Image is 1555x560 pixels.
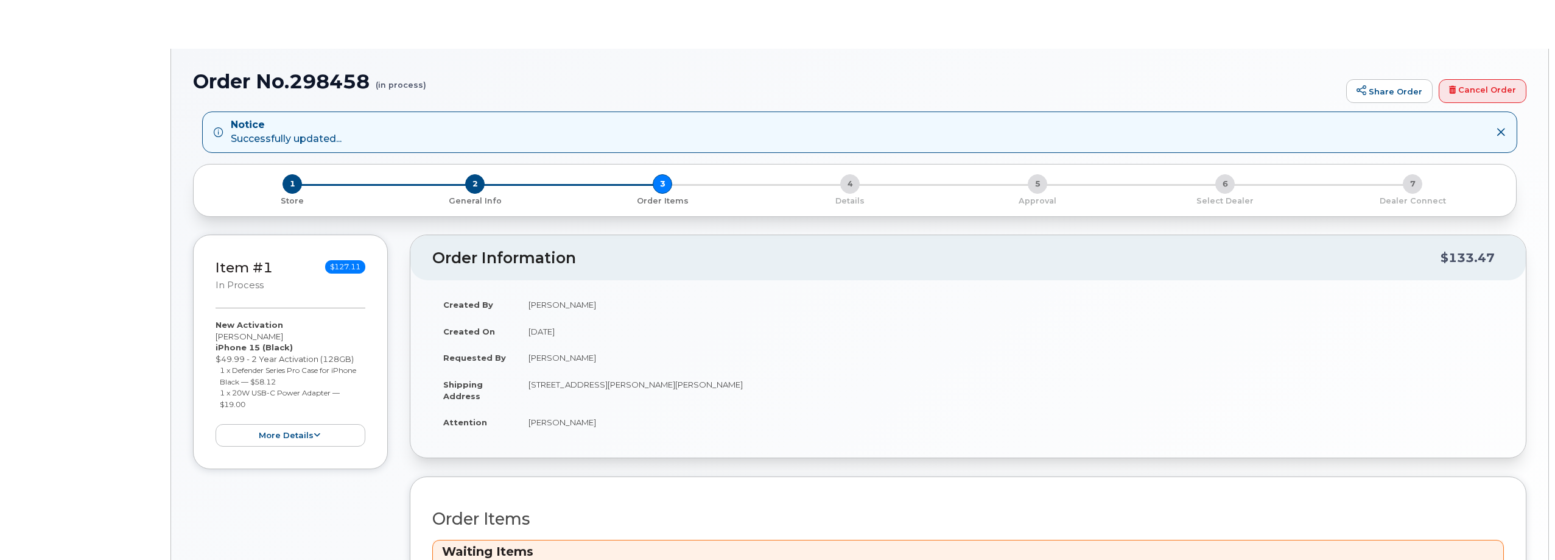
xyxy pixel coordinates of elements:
[325,260,365,274] span: $127.11
[432,250,1441,267] h2: Order Information
[518,344,1504,371] td: [PERSON_NAME]
[518,291,1504,318] td: [PERSON_NAME]
[443,327,495,336] strong: Created On
[283,174,302,194] span: 1
[231,118,342,146] div: Successfully updated...
[443,300,493,310] strong: Created By
[376,71,426,90] small: (in process)
[443,380,483,401] strong: Shipping Address
[518,409,1504,436] td: [PERSON_NAME]
[432,510,1504,528] h2: Order Items
[443,417,487,427] strong: Attention
[216,259,273,276] a: Item #1
[518,371,1504,409] td: [STREET_ADDRESS][PERSON_NAME][PERSON_NAME]
[216,280,264,291] small: in process
[216,342,293,352] strong: iPhone 15 (Black)
[1346,79,1433,104] a: Share Order
[381,194,569,207] a: 2 General Info
[518,318,1504,345] td: [DATE]
[231,118,342,132] strong: Notice
[1441,246,1495,269] div: $133.47
[193,71,1340,92] h1: Order No.298458
[1439,79,1526,104] a: Cancel Order
[220,366,356,386] small: 1 x Defender Series Pro Case for iPhone Black — $58.12
[220,388,340,409] small: 1 x 20W USB-C Power Adapter — $19.00
[465,174,485,194] span: 2
[443,353,506,363] strong: Requested By
[216,320,283,330] strong: New Activation
[208,196,376,207] p: Store
[442,544,1494,560] h3: Waiting Items
[216,424,365,447] button: more details
[386,196,564,207] p: General Info
[203,194,381,207] a: 1 Store
[216,319,365,447] div: [PERSON_NAME] $49.99 - 2 Year Activation (128GB)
